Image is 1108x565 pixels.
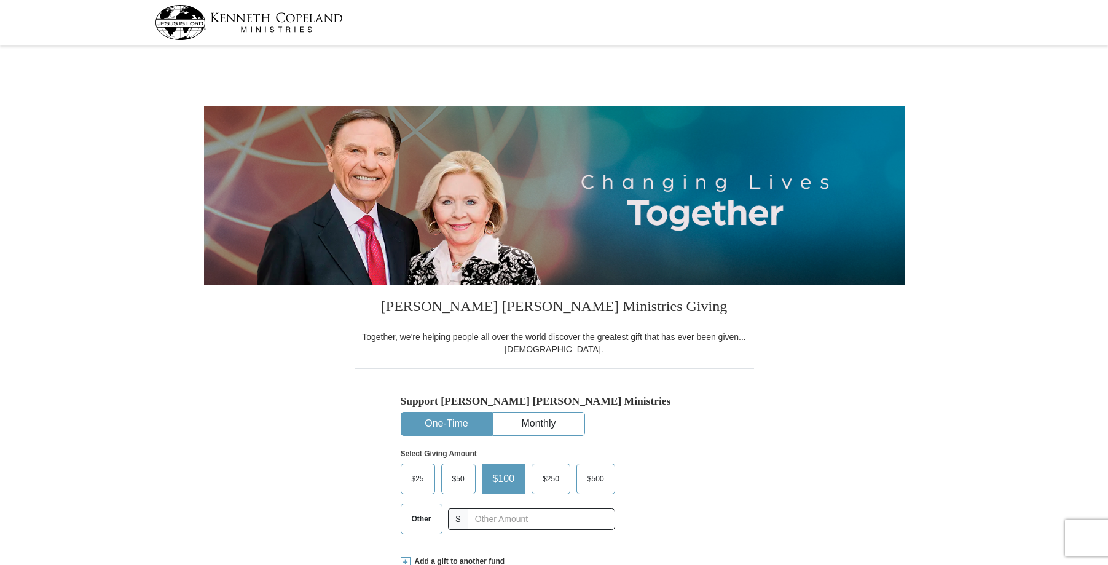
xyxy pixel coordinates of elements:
button: One-Time [401,413,492,435]
span: $100 [487,470,521,488]
span: $50 [446,470,471,488]
span: $25 [406,470,430,488]
strong: Select Giving Amount [401,449,477,458]
span: $ [448,508,469,530]
span: Other [406,510,438,528]
input: Other Amount [468,508,615,530]
div: Together, we're helping people all over the world discover the greatest gift that has ever been g... [355,331,754,355]
img: kcm-header-logo.svg [155,5,343,40]
span: $250 [536,470,565,488]
span: $500 [581,470,610,488]
button: Monthly [493,413,584,435]
h3: [PERSON_NAME] [PERSON_NAME] Ministries Giving [355,285,754,331]
h5: Support [PERSON_NAME] [PERSON_NAME] Ministries [401,395,708,408]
